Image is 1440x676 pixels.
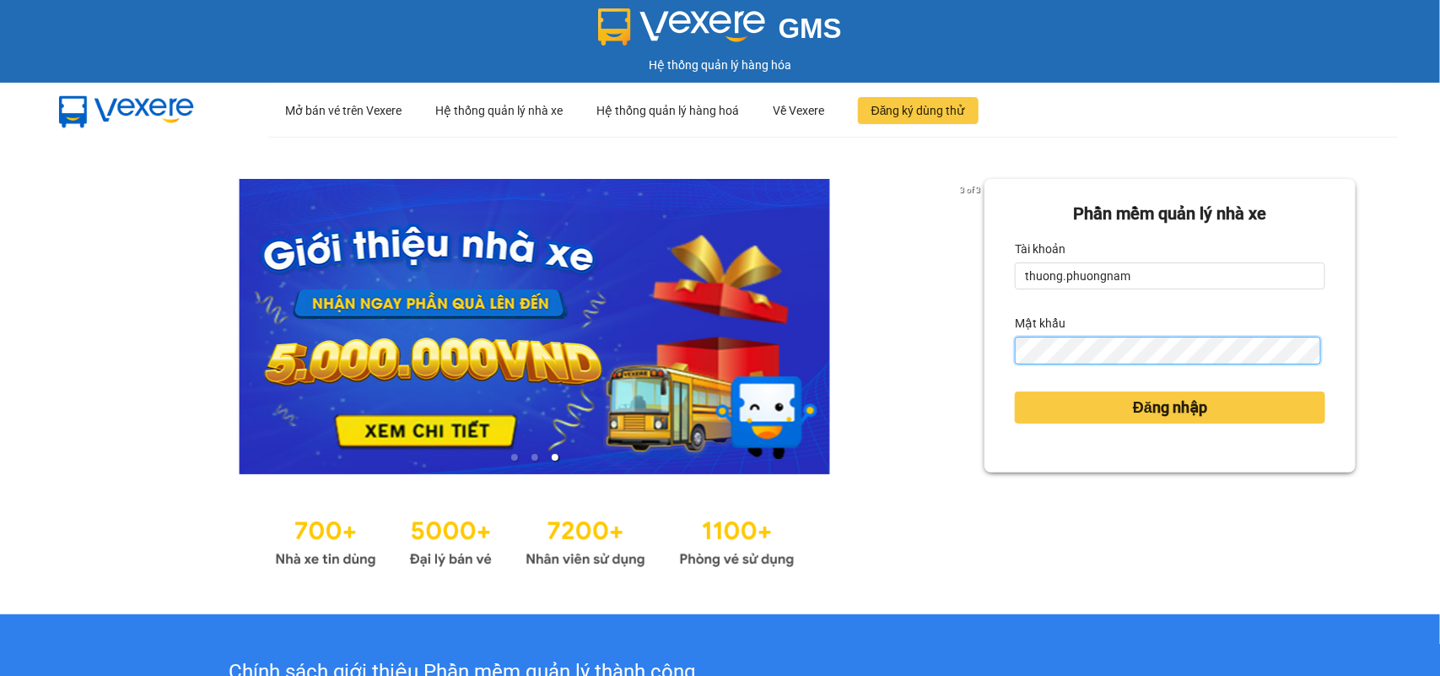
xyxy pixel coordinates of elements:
button: next slide / item [961,179,984,474]
div: Mở bán vé trên Vexere [285,84,402,138]
span: Đăng nhập [1133,396,1207,419]
div: Hệ thống quản lý nhà xe [435,84,563,138]
li: slide item 1 [511,454,518,461]
button: Đăng nhập [1015,392,1325,424]
div: Hệ thống quản lý hàng hóa [4,56,1436,74]
div: Hệ thống quản lý hàng hoá [596,84,739,138]
input: Tài khoản [1015,262,1325,289]
div: Phần mềm quản lý nhà xe [1015,201,1325,227]
button: Đăng ký dùng thử [858,97,979,124]
li: slide item 3 [552,454,558,461]
div: Về Vexere [773,84,824,138]
input: Mật khẩu [1015,337,1320,364]
li: slide item 2 [531,454,538,461]
a: GMS [598,25,842,39]
p: 3 of 3 [955,179,984,201]
img: mbUUG5Q.png [42,83,211,138]
span: Đăng ký dùng thử [871,101,965,120]
label: Mật khẩu [1015,310,1065,337]
img: Statistics.png [275,508,795,572]
img: logo 2 [598,8,765,46]
label: Tài khoản [1015,235,1065,262]
button: previous slide / item [84,179,108,474]
span: GMS [779,13,842,44]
